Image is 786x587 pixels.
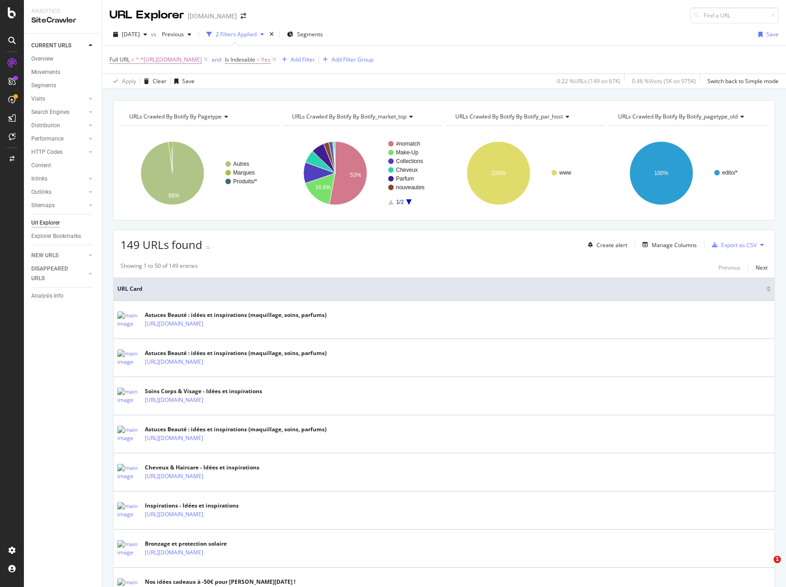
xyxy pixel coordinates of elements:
img: main image [117,426,140,442]
text: Cheveux [396,167,418,173]
a: Analysis Info [31,291,95,301]
a: Sitemaps [31,201,86,210]
svg: A chart. [283,133,442,213]
a: Distribution [31,121,86,130]
div: Add Filter Group [332,56,373,63]
button: Create alert [584,237,627,252]
div: Nos idées cadeaux à -50€ pour [PERSON_NAME][DATE] ! [145,578,295,586]
a: Explorer Bookmarks [31,231,95,241]
a: Search Engines [31,107,86,117]
text: edito/* [722,169,738,176]
div: Add Filter [291,56,315,63]
input: Find a URL [690,7,779,23]
div: Distribution [31,121,60,130]
div: Performance [31,134,63,144]
span: ^.*[URL][DOMAIN_NAME] [136,53,202,66]
button: and [212,55,221,64]
div: Search Engines [31,107,69,117]
a: Segments [31,81,95,90]
h4: URLs Crawled By Botify By botify_pagetype_old [616,109,759,124]
img: main image [117,311,140,328]
div: SiteCrawler [31,15,94,26]
text: www [559,169,571,176]
div: Switch back to Simple mode [707,77,779,85]
a: [URL][DOMAIN_NAME] [145,319,203,328]
div: Overview [31,54,53,64]
span: URLs Crawled By Botify By botify_market_top [292,113,407,120]
text: 100% [654,170,668,176]
div: Clear [153,77,166,85]
span: 1 [774,556,781,563]
div: Bronzage et protection solaire [145,540,243,548]
a: Performance [31,134,86,144]
div: and [212,56,221,63]
div: [DOMAIN_NAME] [188,11,237,21]
span: 2025 Sep. 9th [122,30,140,38]
a: [URL][DOMAIN_NAME] [145,472,203,481]
h4: URLs Crawled By Botify By botify_par_host [453,109,597,124]
h4: URLs Crawled By Botify By botify_market_top [290,109,433,124]
a: Outlinks [31,187,86,197]
div: Save [766,30,779,38]
button: Add Filter [278,54,315,65]
div: Analytics [31,7,94,15]
button: Add Filter Group [319,54,373,65]
div: CURRENT URLS [31,41,71,51]
div: Create alert [597,241,627,249]
div: Url Explorer [31,218,60,228]
button: Export as CSV [708,237,757,252]
button: Next [756,262,768,273]
div: Astuces Beauté : idées et inspirations (maquillage, soins, parfums) [145,311,327,319]
a: [URL][DOMAIN_NAME] [145,548,203,557]
text: 16.8% [316,184,331,191]
div: DISAPPEARED URLS [31,264,78,283]
text: Parfum [396,175,414,182]
div: Analysis Info [31,291,63,301]
button: Save [755,27,779,42]
img: main image [117,388,140,404]
span: URLs Crawled By Botify By botify_par_host [455,113,563,120]
div: Manage Columns [652,241,697,249]
div: Apply [122,77,136,85]
div: NEW URLS [31,251,58,260]
div: Showing 1 to 50 of 149 entries [120,262,198,273]
button: [DATE] [109,27,151,42]
div: Previous [718,264,740,271]
a: Visits [31,94,86,104]
span: URLs Crawled By Botify By pagetype [129,113,222,120]
a: [URL][DOMAIN_NAME] [145,395,203,405]
button: Save [171,74,195,89]
text: 1/2 [396,199,404,205]
a: Movements [31,68,95,77]
div: URL Explorer [109,7,184,23]
text: Autres [233,161,249,167]
text: 100% [491,170,505,176]
text: Collections [396,158,423,164]
a: NEW URLS [31,251,86,260]
a: Overview [31,54,95,64]
div: Soins Corps & Visage - Idées et inspirations [145,387,262,395]
span: Segments [297,30,323,38]
span: 149 URLs found [120,237,202,252]
a: [URL][DOMAIN_NAME] [145,434,203,443]
svg: A chart. [120,133,279,213]
button: 2 Filters Applied [203,27,268,42]
img: main image [117,502,140,519]
span: URLs Crawled By Botify By botify_pagetype_old [618,113,738,120]
span: vs [151,30,158,38]
div: Content [31,161,51,170]
img: main image [117,540,140,557]
a: DISAPPEARED URLS [31,264,86,283]
a: Content [31,161,95,170]
h4: URLs Crawled By Botify By pagetype [127,109,270,124]
div: A chart. [609,133,768,213]
button: Manage Columns [639,239,697,250]
div: Export as CSV [721,241,757,249]
text: Make-Up [396,149,419,156]
div: - [212,243,213,251]
div: Next [756,264,768,271]
div: Cheveux & Haircare - Idées et inspirations [145,463,259,472]
span: URL Card [117,285,764,293]
a: [URL][DOMAIN_NAME] [145,510,203,519]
